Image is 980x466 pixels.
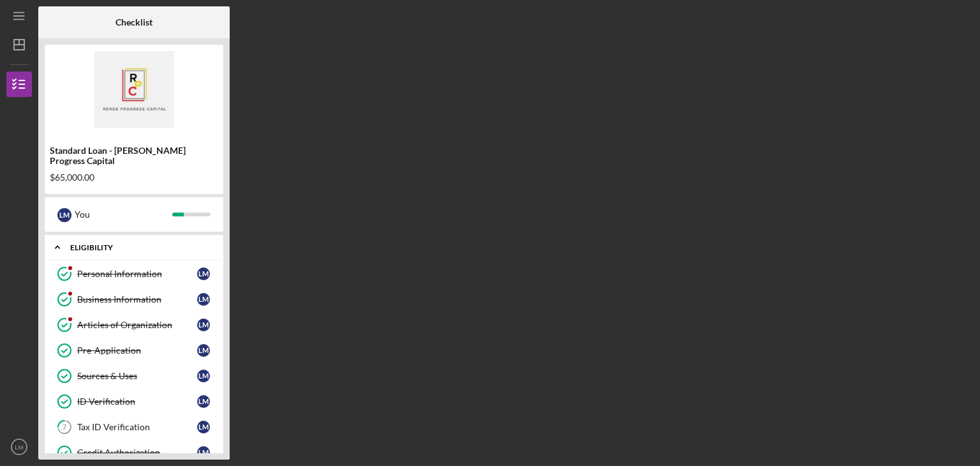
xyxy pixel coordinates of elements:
img: Product logo [45,51,223,128]
div: L M [197,319,210,331]
div: L M [197,293,210,306]
div: Personal Information [77,269,197,279]
div: Standard Loan - [PERSON_NAME] Progress Capital [50,146,218,166]
div: Eligibility [70,244,207,252]
div: ID Verification [77,396,197,407]
div: L M [197,370,210,382]
div: L M [197,421,210,433]
div: Tax ID Verification [77,422,197,432]
a: Business InformationLM [51,287,217,312]
a: Sources & UsesLM [51,363,217,389]
a: ID VerificationLM [51,389,217,414]
a: Pre-ApplicationLM [51,338,217,363]
a: Articles of OrganizationLM [51,312,217,338]
div: Pre-Application [77,345,197,356]
div: L M [197,395,210,408]
div: L M [197,267,210,280]
div: You [75,204,172,225]
div: Articles of Organization [77,320,197,330]
div: L M [57,208,71,222]
div: Sources & Uses [77,371,197,381]
div: L M [197,446,210,459]
button: LM [6,434,32,460]
div: $65,000.00 [50,172,218,183]
div: Credit Authorization [77,447,197,458]
tspan: 7 [63,423,67,432]
a: 7Tax ID VerificationLM [51,414,217,440]
b: Checklist [115,17,152,27]
a: Personal InformationLM [51,261,217,287]
div: L M [197,344,210,357]
a: Credit AuthorizationLM [51,440,217,465]
div: Business Information [77,294,197,304]
text: LM [15,444,23,451]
